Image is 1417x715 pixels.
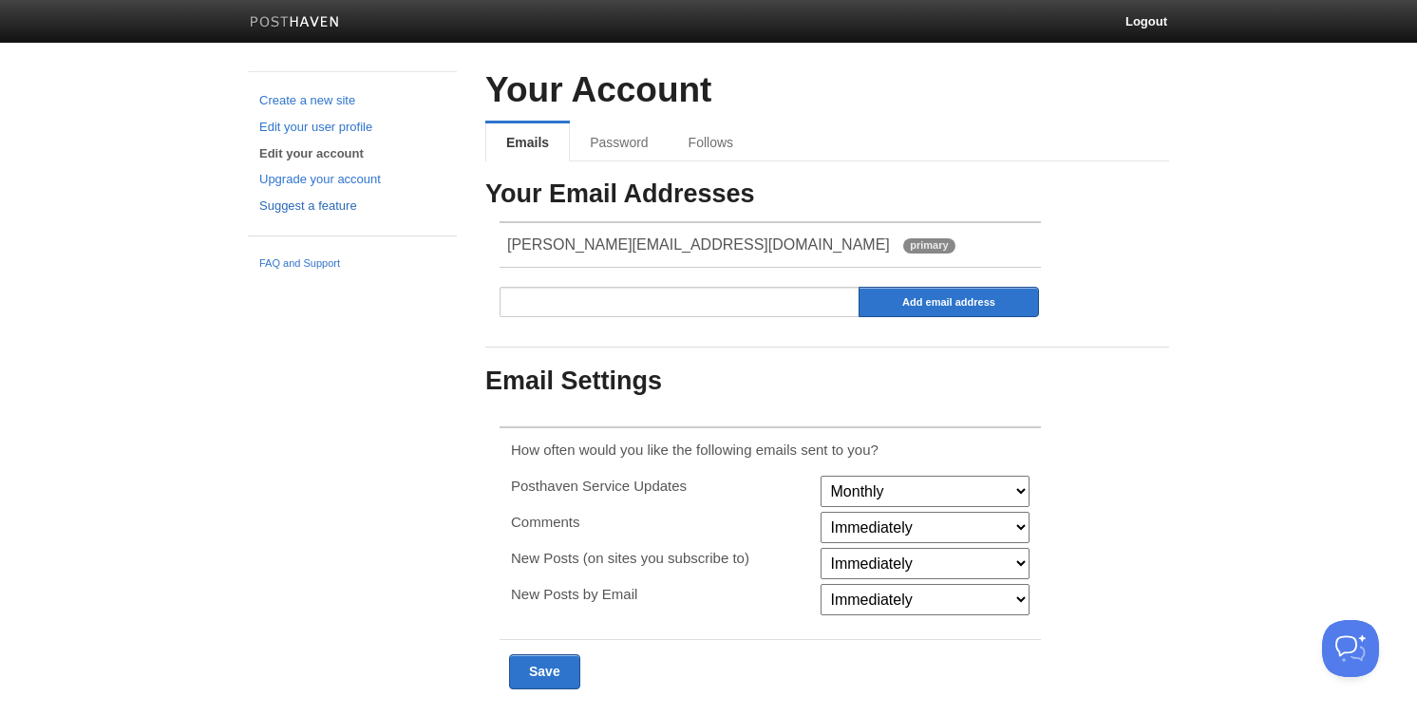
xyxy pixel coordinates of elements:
h3: Your Email Addresses [485,180,1169,209]
p: How often would you like the following emails sent to you? [511,440,1030,460]
a: Create a new site [259,91,445,111]
input: Add email address [859,287,1039,317]
a: FAQ and Support [259,255,445,273]
a: Edit your account [259,144,445,164]
p: Comments [511,512,808,532]
a: Follows [669,123,753,161]
a: Edit your user profile [259,118,445,138]
h3: Email Settings [485,367,1169,396]
span: primary [903,238,954,254]
p: New Posts by Email [511,584,808,604]
h2: Your Account [485,71,1169,110]
a: Upgrade your account [259,170,445,190]
a: Password [570,123,668,161]
p: New Posts (on sites you subscribe to) [511,548,808,568]
iframe: Help Scout Beacon - Open [1322,620,1379,677]
img: Posthaven-bar [250,16,340,30]
input: Save [509,654,580,689]
p: Posthaven Service Updates [511,476,808,496]
a: Emails [485,123,570,161]
a: Suggest a feature [259,197,445,216]
span: [PERSON_NAME][EMAIL_ADDRESS][DOMAIN_NAME] [507,236,890,253]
